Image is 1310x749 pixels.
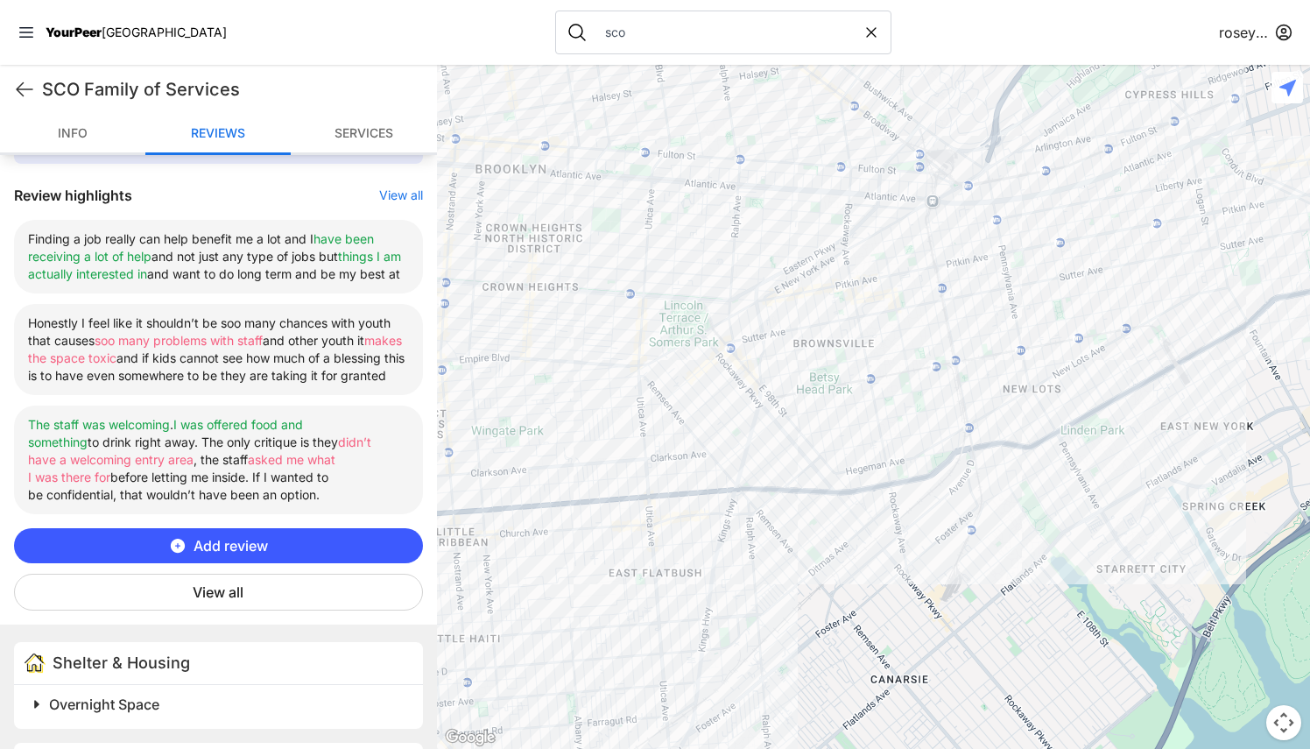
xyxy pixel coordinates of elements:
button: roseyasonia [1219,22,1292,43]
span: Overnight Space [49,696,159,713]
input: Search [595,24,863,41]
span: [GEOGRAPHIC_DATA] [102,25,227,39]
img: Google [441,726,499,749]
button: View all [14,574,423,611]
a: Open this area in Google Maps (opens a new window) [441,726,499,749]
span: roseyasonia [1219,22,1268,43]
span: Add review [194,535,268,556]
li: Honestly I feel like it shouldn’t be soo many chances with youth that causes and other youth it a... [14,304,423,395]
button: Map camera controls [1266,705,1301,740]
span: YourPeer [46,25,102,39]
h1: SCO Family of Services [42,77,423,102]
button: Add review [14,528,423,563]
a: Services [291,114,436,155]
span: Shelter & Housing [53,654,190,672]
li: . to drink right away. The only critique is they , the staff before letting me inside. If I wante... [14,406,423,514]
li: Finding a job really can help benefit me a lot and I and not just any type of jobs but and want t... [14,220,423,293]
h3: Review highlights [14,185,132,206]
a: YourPeer[GEOGRAPHIC_DATA] [46,27,227,38]
a: Reviews [145,114,291,155]
button: View all [379,187,423,204]
span: The staff was welcoming [28,417,170,432]
span: soo many problems with staff [95,333,263,348]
